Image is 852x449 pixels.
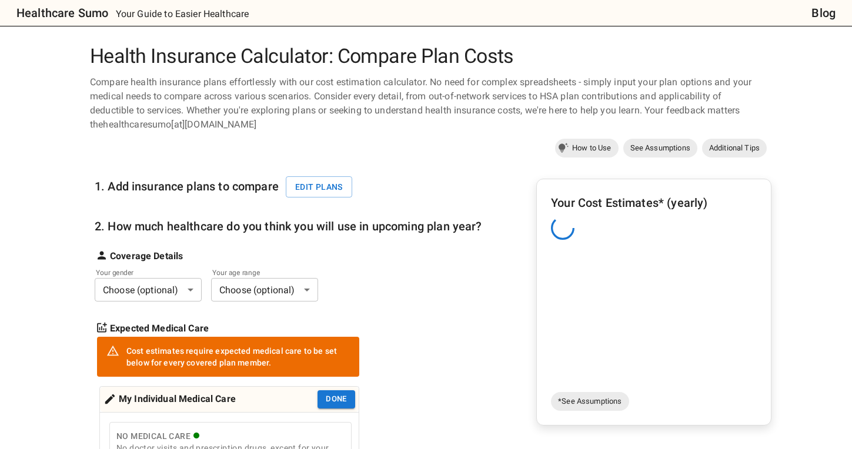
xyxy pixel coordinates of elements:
[623,142,697,154] span: See Assumptions
[555,139,619,158] a: How to Use
[85,45,767,68] h1: Health Insurance Calculator: Compare Plan Costs
[95,217,482,236] h6: 2. How much healthcare do you think you will use in upcoming plan year?
[551,396,629,407] span: *See Assumptions
[211,278,318,301] div: Choose (optional)
[811,4,836,22] a: Blog
[565,142,619,154] span: How to Use
[623,139,697,158] a: See Assumptions
[95,176,359,198] h6: 1. Add insurance plans to compare
[110,321,209,336] strong: Expected Medical Care
[286,176,352,198] button: Edit plans
[7,4,108,22] a: Healthcare Sumo
[96,267,185,277] label: Your gender
[551,193,757,212] h6: Your Cost Estimates* (yearly)
[126,340,350,373] div: Cost estimates require expected medical care to be set below for every covered plan member.
[16,4,108,22] h6: Healthcare Sumo
[551,392,629,411] a: *See Assumptions
[103,390,236,408] div: My Individual Medical Care
[116,429,345,444] div: No Medical Care
[95,278,202,301] div: Choose (optional)
[85,75,767,132] div: Compare health insurance plans effortlessly with our cost estimation calculator. No need for comp...
[318,390,355,408] button: Done
[702,139,767,158] a: Additional Tips
[116,7,249,21] p: Your Guide to Easier Healthcare
[212,267,302,277] label: Your age range
[702,142,767,154] span: Additional Tips
[110,249,183,263] strong: Coverage Details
